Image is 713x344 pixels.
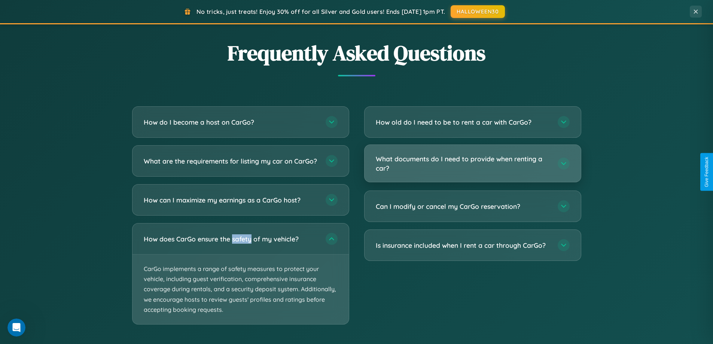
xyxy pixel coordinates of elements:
h2: Frequently Asked Questions [132,39,581,67]
h3: How do I become a host on CarGo? [144,118,318,127]
h3: What documents do I need to provide when renting a car? [376,154,550,173]
h3: What are the requirements for listing my car on CarGo? [144,156,318,166]
button: HALLOWEEN30 [451,5,505,18]
h3: Is insurance included when I rent a car through CarGo? [376,241,550,250]
div: Give Feedback [704,157,709,187]
span: No tricks, just treats! Enjoy 30% off for all Silver and Gold users! Ends [DATE] 1pm PT. [196,8,445,15]
h3: How old do I need to be to rent a car with CarGo? [376,118,550,127]
iframe: Intercom live chat [7,319,25,337]
p: CarGo implements a range of safety measures to protect your vehicle, including guest verification... [132,255,349,324]
h3: How can I maximize my earnings as a CarGo host? [144,195,318,205]
h3: How does CarGo ensure the safety of my vehicle? [144,234,318,244]
h3: Can I modify or cancel my CarGo reservation? [376,202,550,211]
